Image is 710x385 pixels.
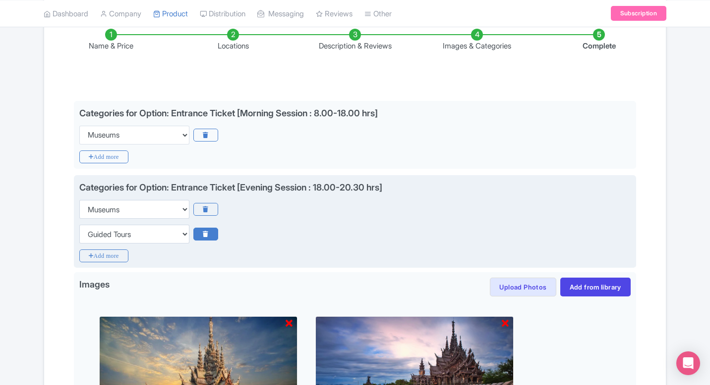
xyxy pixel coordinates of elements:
span: Images [79,278,110,293]
div: Categories for Option: Entrance Ticket [Morning Session : 8.00-18.00 hrs] [79,108,378,118]
i: Add more [79,150,128,163]
i: Add more [79,249,128,262]
button: Upload Photos [490,278,556,296]
div: Open Intercom Messenger [676,351,700,375]
a: Subscription [611,6,666,21]
a: Add from library [560,278,631,296]
li: Complete [538,29,660,52]
li: Name & Price [50,29,172,52]
li: Locations [172,29,294,52]
div: Categories for Option: Entrance Ticket [Evening Session : 18.00-20.30 hrs] [79,182,382,192]
li: Description & Reviews [294,29,416,52]
li: Images & Categories [416,29,538,52]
